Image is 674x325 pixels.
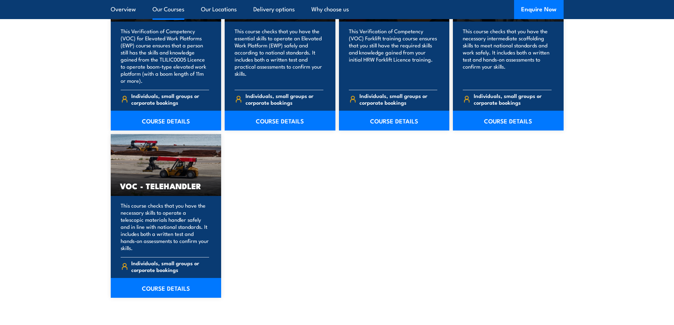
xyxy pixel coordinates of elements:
[359,92,437,106] span: Individuals, small groups or corporate bookings
[453,111,564,130] a: COURSE DETAILS
[225,111,335,130] a: COURSE DETAILS
[131,260,209,273] span: Individuals, small groups or corporate bookings
[121,28,209,84] p: This Verification of Competency (VOC) for Elevated Work Platforms (EWP) course ensures that a per...
[131,92,209,106] span: Individuals, small groups or corporate bookings
[111,111,221,130] a: COURSE DETAILS
[246,92,323,106] span: Individuals, small groups or corporate bookings
[111,278,221,298] a: COURSE DETAILS
[235,28,323,84] p: This course checks that you have the essential skills to operate an Elevated Work Platform (EWP) ...
[349,28,438,84] p: This Verification of Competency (VOC) Forklift training course ensures that you still have the re...
[339,111,450,130] a: COURSE DETAILS
[463,28,552,84] p: This course checks that you have the necessary intermediate scaffolding skills to meet national s...
[120,182,212,190] h3: VOC - TELEHANDLER
[121,202,209,251] p: This course checks that you have the necessary skills to operate a telescopic materials handler s...
[474,92,552,106] span: Individuals, small groups or corporate bookings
